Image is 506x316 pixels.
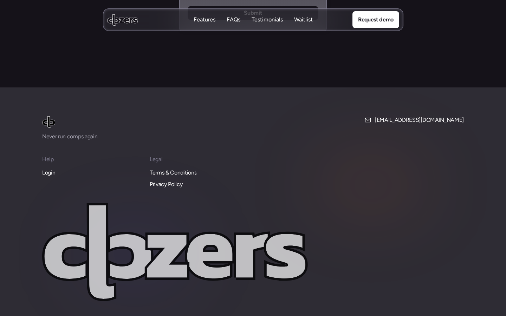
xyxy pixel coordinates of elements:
[252,24,283,31] p: Testimonials
[150,180,183,189] a: Privacy Policy
[150,155,249,164] p: Legal
[252,16,283,24] p: Testimonials
[227,16,240,24] p: FAQs
[294,16,313,24] a: WaitlistWaitlist
[227,16,240,24] a: FAQsFAQs
[194,16,215,24] a: FeaturesFeatures
[42,132,141,141] p: Never run comps again.
[194,16,215,24] p: Features
[252,16,283,24] a: TestimonialsTestimonials
[358,15,393,24] p: Request demo
[42,168,55,177] a: Login
[352,11,399,28] a: Request demo
[42,155,141,164] p: Help
[294,24,313,31] p: Waitlist
[227,24,240,31] p: FAQs
[375,116,464,125] p: [EMAIL_ADDRESS][DOMAIN_NAME]
[150,168,196,177] a: Terms & Conditions
[194,24,215,31] p: Features
[294,16,313,24] p: Waitlist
